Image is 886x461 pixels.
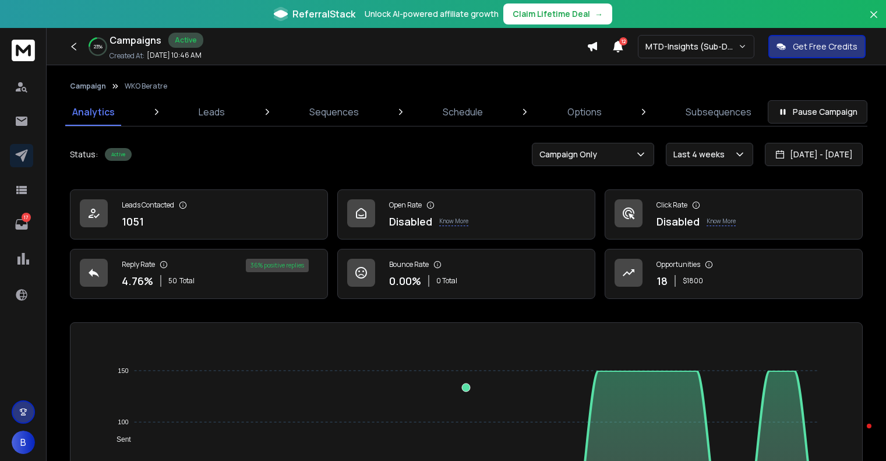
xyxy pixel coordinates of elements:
[10,213,33,236] a: 17
[70,149,98,160] p: Status:
[246,259,309,272] div: 36 % positive replies
[389,200,422,210] p: Open Rate
[389,273,421,289] p: 0.00 %
[793,41,857,52] p: Get Free Credits
[560,98,609,126] a: Options
[389,213,432,230] p: Disabled
[70,82,106,91] button: Campaign
[567,105,602,119] p: Options
[605,249,863,299] a: Opportunities18$1800
[94,43,103,50] p: 23 %
[443,105,483,119] p: Schedule
[122,213,144,230] p: 1051
[436,98,490,126] a: Schedule
[436,276,457,286] p: 0 Total
[605,189,863,240] a: Click RateDisabledKnow More
[110,33,161,47] h1: Campaigns
[292,7,355,21] span: ReferralStack
[539,149,602,160] p: Campaign Only
[105,148,132,161] div: Active
[22,213,31,222] p: 17
[656,200,687,210] p: Click Rate
[179,276,195,286] span: Total
[65,98,122,126] a: Analytics
[108,435,131,444] span: Sent
[118,367,129,374] tspan: 150
[122,273,153,289] p: 4.76 %
[147,51,202,60] p: [DATE] 10:46 AM
[768,35,866,58] button: Get Free Credits
[337,249,595,299] a: Bounce Rate0.00%0 Total
[843,421,871,449] iframe: Intercom live chat
[365,8,499,20] p: Unlock AI-powered affiliate growth
[12,431,35,454] button: B
[765,143,863,166] button: [DATE] - [DATE]
[679,98,758,126] a: Subsequences
[337,189,595,240] a: Open RateDisabledKnow More
[686,105,751,119] p: Subsequences
[707,217,736,226] p: Know More
[168,276,177,286] span: 50
[656,260,700,269] p: Opportunities
[72,105,115,119] p: Analytics
[122,260,155,269] p: Reply Rate
[122,200,174,210] p: Leads Contacted
[168,33,203,48] div: Active
[389,260,429,269] p: Bounce Rate
[683,276,703,286] p: $ 1800
[110,51,144,61] p: Created At:
[309,105,359,119] p: Sequences
[645,41,738,52] p: MTD-Insights (Sub-Domains)
[673,149,729,160] p: Last 4 weeks
[595,8,603,20] span: →
[768,100,867,124] button: Pause Campaign
[866,7,881,35] button: Close banner
[619,37,627,45] span: 12
[125,82,167,91] p: WKO Beratre
[70,189,328,240] a: Leads Contacted1051
[118,418,129,425] tspan: 100
[439,217,468,226] p: Know More
[656,213,700,230] p: Disabled
[656,273,668,289] p: 18
[503,3,612,24] button: Claim Lifetime Deal→
[70,249,328,299] a: Reply Rate4.76%50Total36% positive replies
[192,98,232,126] a: Leads
[302,98,366,126] a: Sequences
[199,105,225,119] p: Leads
